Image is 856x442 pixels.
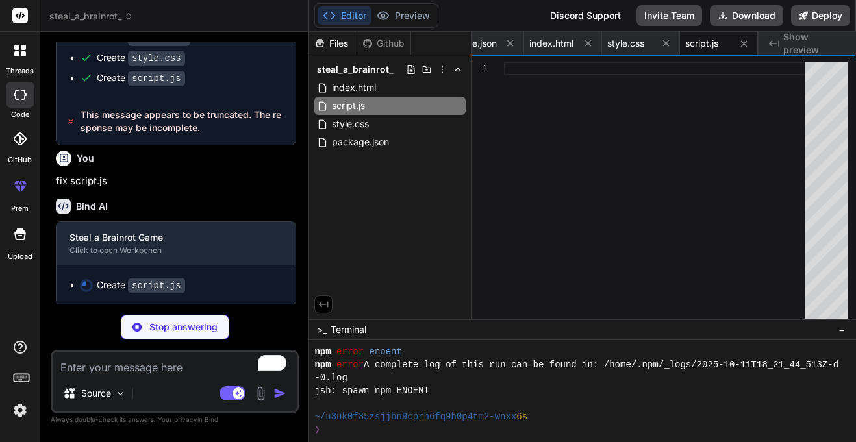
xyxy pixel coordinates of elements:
[685,37,718,50] span: script.js
[336,345,364,358] span: error
[149,321,218,334] p: Stop answering
[6,66,34,77] label: threads
[357,37,410,50] div: Github
[81,387,111,400] p: Source
[838,323,846,336] span: −
[128,71,185,86] code: script.js
[273,387,286,400] img: icon
[314,345,331,358] span: npm
[314,371,347,384] span: -0.log
[49,10,133,23] span: steal_a_brainrot_
[317,323,327,336] span: >_
[76,200,108,213] h6: Bind AI
[97,71,185,85] div: Create
[309,37,357,50] div: Files
[128,51,185,66] code: style.css
[318,6,371,25] button: Editor
[529,37,573,50] span: index.html
[542,5,629,26] div: Discord Support
[314,384,429,397] span: jsh: spawn npm ENOENT
[253,386,268,401] img: attachment
[370,345,402,358] span: enoent
[472,62,487,75] div: 1
[174,415,197,423] span: privacy
[97,51,185,65] div: Create
[115,388,126,399] img: Pick Models
[783,31,846,56] span: Show preview
[516,410,527,423] span: 6s
[128,278,185,293] code: script.js
[11,109,29,120] label: code
[11,203,29,214] label: prem
[56,174,296,189] p: fix script.js
[791,5,850,26] button: Deploy
[69,231,262,244] div: Steal a Brainrot Game
[836,319,848,340] button: −
[314,358,331,371] span: npm
[314,423,320,436] span: ❯
[8,251,32,262] label: Upload
[57,222,275,265] button: Steal a Brainrot GameClick to open Workbench
[710,5,783,26] button: Download
[77,152,94,165] h6: You
[9,399,31,421] img: settings
[81,108,286,134] span: This message appears to be truncated. The response may be incomplete.
[331,323,366,336] span: Terminal
[69,245,262,256] div: Click to open Workbench
[371,6,435,25] button: Preview
[331,116,370,132] span: style.css
[97,31,190,45] div: Create
[636,5,702,26] button: Invite Team
[317,63,394,76] span: steal_a_brainrot_
[607,37,644,50] span: style.css
[331,134,390,150] span: package.json
[51,413,299,426] p: Always double-check its answers. Your in Bind
[331,98,366,114] span: script.js
[336,358,364,371] span: error
[97,278,185,292] div: Create
[53,352,297,375] textarea: To enrich screen reader interactions, please activate Accessibility in Grammarly extension settings
[314,410,516,423] span: ~/u3uk0f35zsjjbn9cprh6fq9h0p4tm2-wnxx
[8,154,32,166] label: GitHub
[331,80,377,95] span: index.html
